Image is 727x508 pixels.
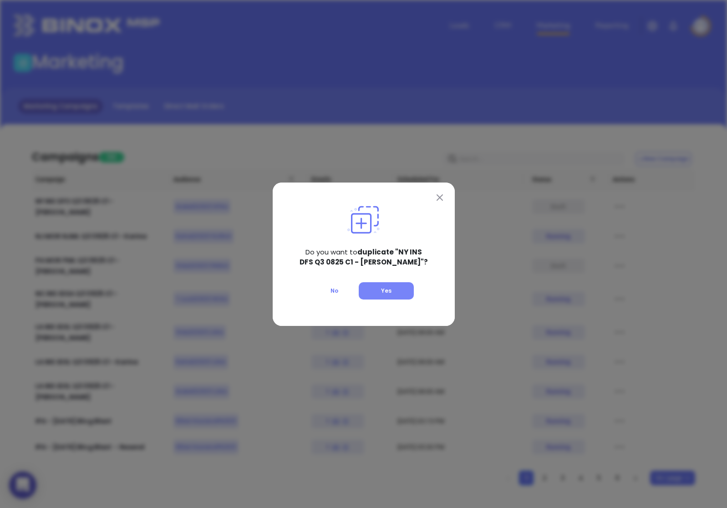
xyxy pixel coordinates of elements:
[299,247,428,268] p: Do you want to
[437,194,443,201] img: close modal
[359,282,414,300] button: Yes
[300,247,428,267] strong: duplicate " NY INS DFS Q3 0825 C1 - [PERSON_NAME] "?
[314,282,355,300] button: No
[347,206,380,234] img: delete action list
[381,287,391,295] span: Yes
[330,287,338,295] span: No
